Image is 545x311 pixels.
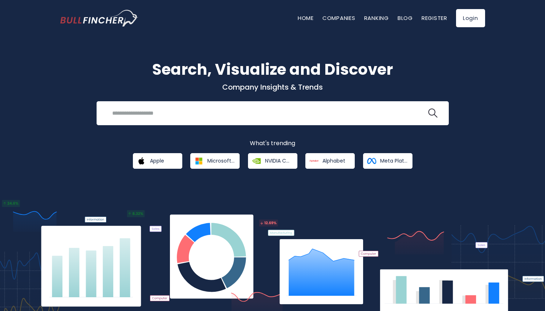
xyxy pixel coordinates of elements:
[428,109,438,118] img: search icon
[60,82,485,92] p: Company Insights & Trends
[422,14,447,22] a: Register
[190,153,240,169] a: Microsoft Corporation
[150,157,164,164] span: Apple
[363,153,412,169] a: Meta Platforms
[133,153,182,169] a: Apple
[322,14,355,22] a: Companies
[248,153,297,169] a: NVIDIA Corporation
[322,157,345,164] span: Alphabet
[207,157,235,164] span: Microsoft Corporation
[298,14,314,22] a: Home
[265,157,292,164] span: NVIDIA Corporation
[60,10,138,26] img: bullfincher logo
[60,10,138,26] a: Go to homepage
[456,9,485,27] a: Login
[60,140,485,147] p: What's trending
[305,153,355,169] a: Alphabet
[398,14,413,22] a: Blog
[364,14,389,22] a: Ranking
[380,157,407,164] span: Meta Platforms
[60,58,485,81] h1: Search, Visualize and Discover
